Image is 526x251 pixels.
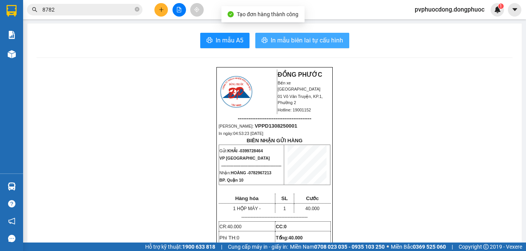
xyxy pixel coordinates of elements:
span: SL [281,195,288,201]
span: Hotline: 19001152 [61,34,94,39]
span: Bến xe [GEOGRAPHIC_DATA] [278,81,320,91]
span: VPPD1208250011 [39,49,81,55]
span: | [452,243,453,251]
strong: 0708 023 035 - 0935 103 250 [314,244,385,250]
span: ⚪️ [387,245,389,248]
span: 01 Võ Văn Truyện, KP.1, Phường 2 [61,23,106,33]
img: icon-new-feature [494,6,501,13]
span: Miền Bắc [391,243,446,251]
span: close-circle [135,6,139,13]
span: In ngày: [219,131,263,136]
span: In ngày: [2,56,47,61]
span: search [32,7,37,12]
span: Cước [306,195,319,201]
img: warehouse-icon [8,50,16,58]
span: notification [8,217,15,225]
span: KHẢI - [227,148,263,153]
button: caret-down [508,3,521,17]
span: [PERSON_NAME]: [219,124,297,128]
span: Hotline: 19001152 [278,108,311,112]
span: 0399728464 [240,148,263,153]
button: plus [154,3,168,17]
span: Nhận: [219,170,271,175]
img: warehouse-icon [8,182,16,190]
span: Tạo đơn hàng thành công [237,11,298,17]
span: 1 [283,206,286,211]
span: In mẫu biên lai tự cấu hình [271,35,343,45]
span: close-circle [135,7,139,12]
span: printer [261,37,268,44]
span: Cung cấp máy in - giấy in: [228,243,288,251]
span: Tổng: [276,235,303,241]
strong: ĐỒNG PHƯỚC [278,71,322,78]
span: aim [194,7,199,12]
span: In mẫu A5 [216,35,243,45]
span: CR: [219,224,241,229]
img: logo [219,75,253,109]
input: Tìm tên, số ĐT hoặc mã đơn [42,5,133,14]
span: | [221,243,222,251]
span: 0782967213 [249,170,271,175]
span: caret-down [511,6,518,13]
strong: CC: [276,224,286,229]
span: file-add [176,7,182,12]
button: printerIn mẫu biên lai tự cấu hình [255,33,349,48]
span: 04:53:23 [DATE] [233,131,263,136]
span: 01 Võ Văn Truyện, KP.1, Phường 2 [278,94,323,105]
strong: 1900 633 818 [182,244,215,250]
span: Bến xe [GEOGRAPHIC_DATA] [61,12,104,22]
span: VPPD1308250001 [255,123,297,129]
span: ----------------------------------------- [21,42,94,48]
span: Miền Nam [290,243,385,251]
span: 40.000 [227,224,241,229]
span: VP [GEOGRAPHIC_DATA] [219,156,270,160]
span: Phí TH: [219,235,240,241]
strong: ĐỒNG PHƯỚC [61,4,106,11]
img: logo [3,5,37,39]
sup: 1 [498,3,504,9]
span: Gửi: [219,148,263,153]
span: [PERSON_NAME]: [2,50,81,54]
span: ----------------------------------------- [238,115,311,121]
span: 0 [237,235,240,241]
span: 40.000 [288,235,303,241]
span: BP. Quận 10 [219,178,243,182]
span: plus [159,7,164,12]
span: HOÀNG - [231,170,271,175]
span: Hàng hóa [235,195,259,201]
p: ------------------------------------------- [219,214,330,220]
strong: 0369 525 060 [413,244,446,250]
span: check-circle [228,11,234,17]
span: question-circle [8,200,15,207]
span: Hỗ trợ kỹ thuật: [145,243,215,251]
span: -------------------------------------------- [221,163,281,168]
button: printerIn mẫu A5 [200,33,250,48]
span: 14:40:34 [DATE] [17,56,47,61]
button: file-add [173,3,186,17]
span: 1 HỘP MÁY - [233,206,261,211]
span: message [8,235,15,242]
span: pvphuocdong.dongphuoc [409,5,491,14]
span: 40.000 [305,206,320,211]
span: 1 [499,3,502,9]
img: solution-icon [8,31,16,39]
span: 0 [284,224,287,229]
button: aim [190,3,204,17]
span: printer [206,37,213,44]
img: logo-vxr [7,5,17,17]
span: copyright [483,244,489,249]
strong: BIÊN NHẬN GỬI HÀNG [246,138,302,143]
